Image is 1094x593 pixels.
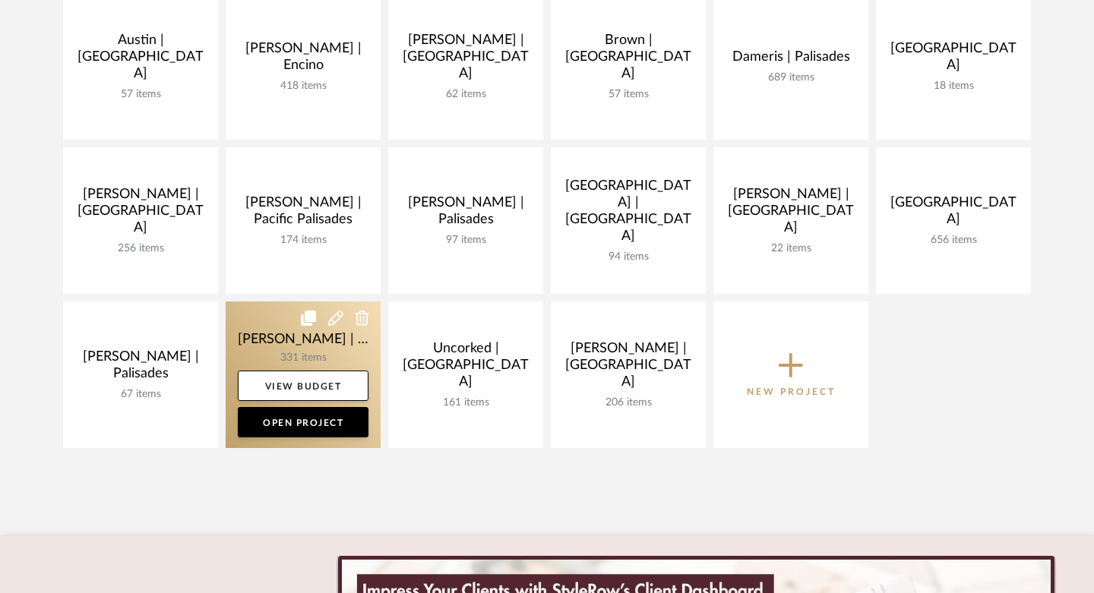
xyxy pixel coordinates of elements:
div: [PERSON_NAME] | Encino [238,40,368,80]
div: 418 items [238,80,368,93]
a: View Budget [238,371,368,401]
div: [GEOGRAPHIC_DATA] | [GEOGRAPHIC_DATA] [563,178,694,251]
div: [PERSON_NAME] | [GEOGRAPHIC_DATA] [726,186,856,242]
div: 161 items [400,396,531,409]
div: 97 items [400,234,531,247]
div: Brown | [GEOGRAPHIC_DATA] [563,32,694,88]
div: Dameris | Palisades [726,49,856,71]
div: 62 items [400,88,531,101]
div: [PERSON_NAME] | Palisades [400,194,531,234]
div: 689 items [726,71,856,84]
div: [GEOGRAPHIC_DATA] [888,40,1019,80]
div: 656 items [888,234,1019,247]
div: 206 items [563,396,694,409]
p: New Project [747,384,836,399]
div: [PERSON_NAME] | [GEOGRAPHIC_DATA] [75,186,206,242]
div: Austin | [GEOGRAPHIC_DATA] [75,32,206,88]
div: 256 items [75,242,206,255]
div: 57 items [75,88,206,101]
div: [PERSON_NAME] | [GEOGRAPHIC_DATA] [400,32,531,88]
div: [PERSON_NAME] | [GEOGRAPHIC_DATA] [563,340,694,396]
div: [PERSON_NAME] | Palisades [75,349,206,388]
button: New Project [713,301,868,448]
div: 174 items [238,234,368,247]
div: 67 items [75,388,206,401]
a: Open Project [238,407,368,437]
div: 22 items [726,242,856,255]
div: [GEOGRAPHIC_DATA] [888,194,1019,234]
div: Uncorked | [GEOGRAPHIC_DATA] [400,340,531,396]
div: 18 items [888,80,1019,93]
div: 94 items [563,251,694,263]
div: [PERSON_NAME] | Pacific Palisades [238,194,368,234]
div: 57 items [563,88,694,101]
